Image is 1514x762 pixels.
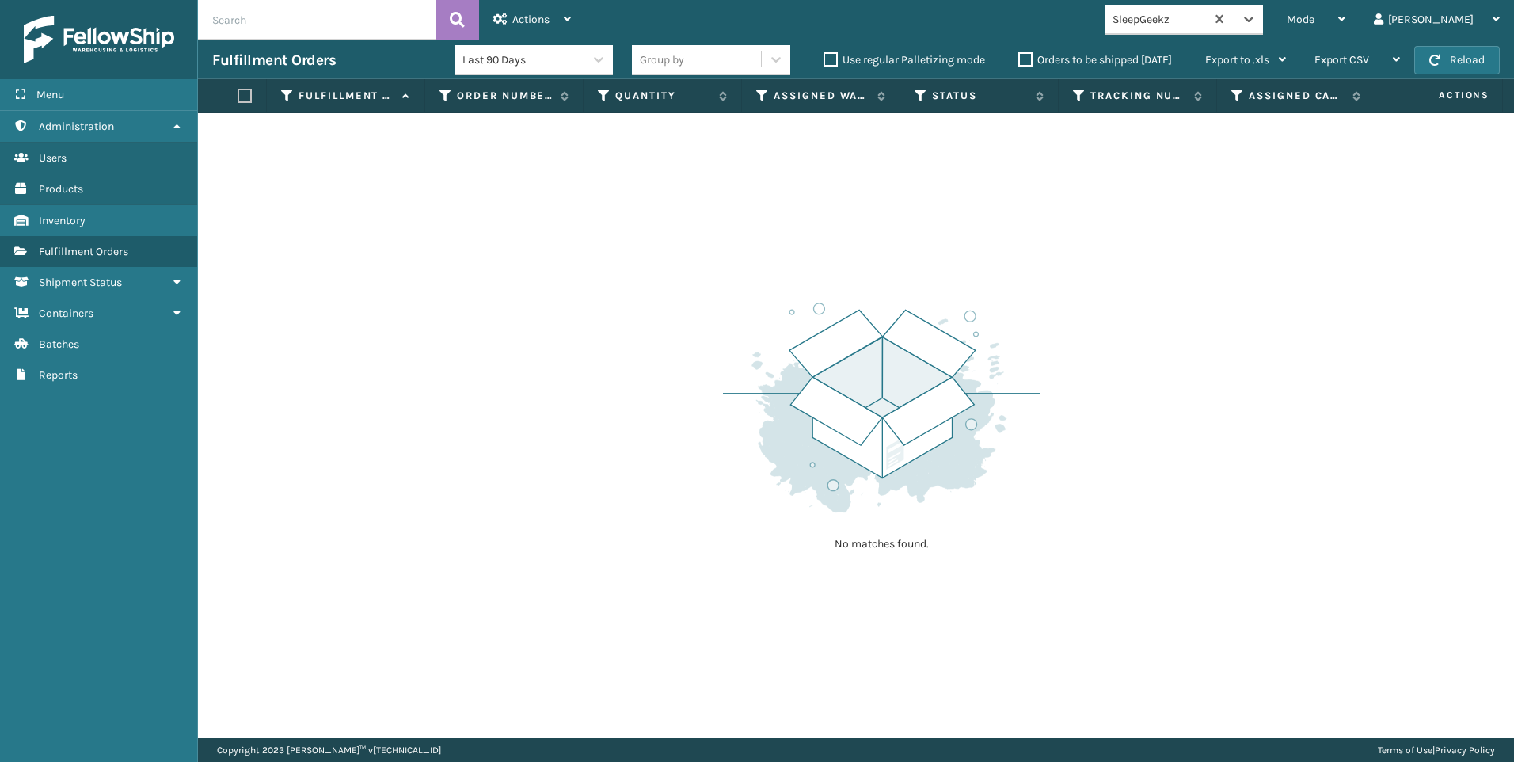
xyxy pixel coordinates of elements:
label: Order Number [457,89,553,103]
h3: Fulfillment Orders [212,51,336,70]
span: Mode [1287,13,1314,26]
span: Users [39,151,67,165]
img: logo [24,16,174,63]
label: Assigned Carrier Service [1249,89,1345,103]
span: Actions [512,13,550,26]
span: Fulfillment Orders [39,245,128,258]
span: Containers [39,307,93,320]
label: Fulfillment Order Id [299,89,394,103]
span: Menu [36,88,64,101]
p: Copyright 2023 [PERSON_NAME]™ v [TECHNICAL_ID] [217,738,441,762]
div: | [1378,738,1495,762]
div: Last 90 Days [462,51,585,68]
span: Actions [1389,82,1499,109]
div: SleepGeekz [1113,11,1207,28]
a: Terms of Use [1378,745,1432,756]
label: Quantity [615,89,711,103]
label: Status [932,89,1028,103]
span: Export to .xls [1205,53,1269,67]
label: Assigned Warehouse [774,89,869,103]
span: Batches [39,337,79,351]
span: Products [39,182,83,196]
span: Shipment Status [39,276,122,289]
label: Use regular Palletizing mode [824,53,985,67]
span: Administration [39,120,114,133]
button: Reload [1414,46,1500,74]
label: Orders to be shipped [DATE] [1018,53,1172,67]
span: Inventory [39,214,86,227]
label: Tracking Number [1090,89,1186,103]
div: Group by [640,51,684,68]
span: Reports [39,368,78,382]
a: Privacy Policy [1435,745,1495,756]
span: Export CSV [1314,53,1369,67]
